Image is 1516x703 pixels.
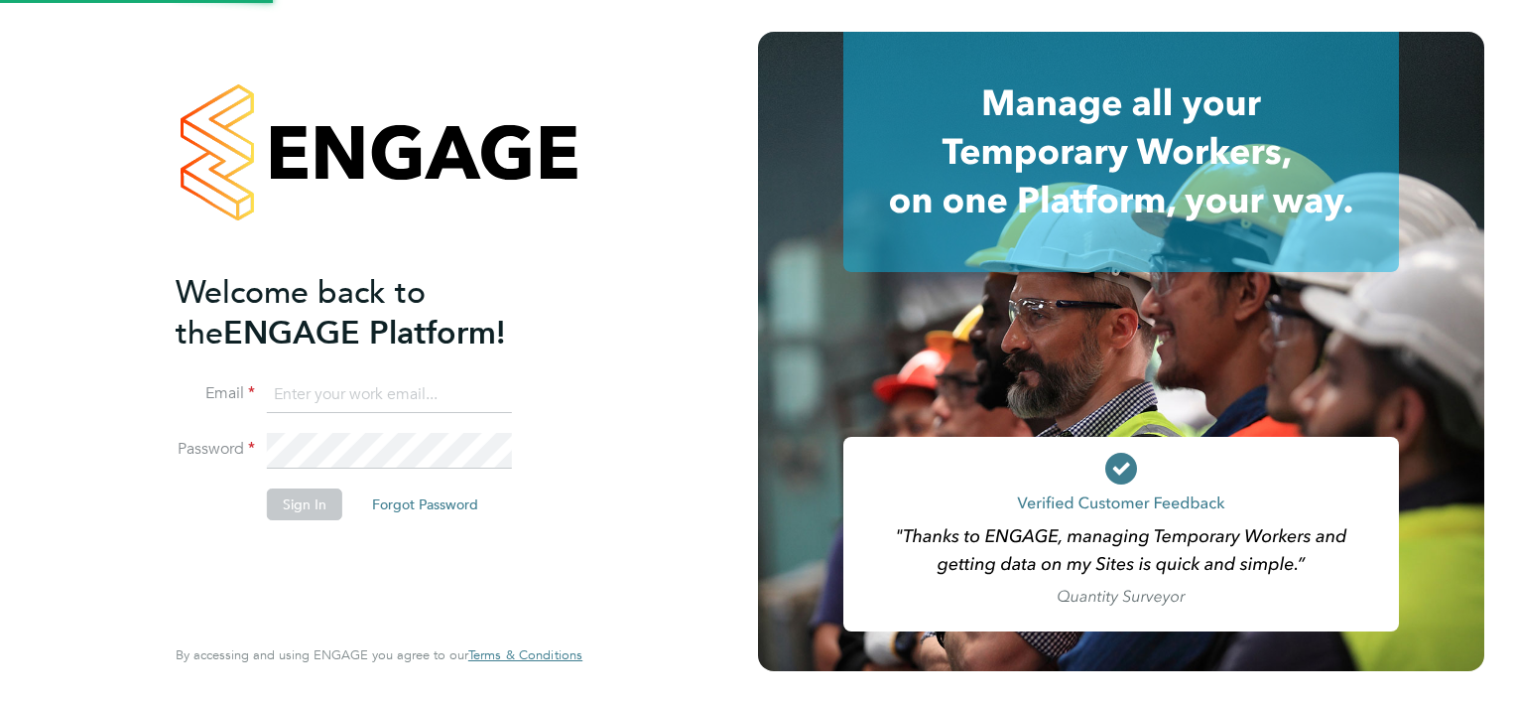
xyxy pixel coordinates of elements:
[468,646,582,663] span: Terms & Conditions
[356,489,494,520] button: Forgot Password
[176,439,255,460] label: Password
[176,646,582,663] span: By accessing and using ENGAGE you agree to our
[176,273,426,352] span: Welcome back to the
[267,489,342,520] button: Sign In
[468,647,582,663] a: Terms & Conditions
[176,383,255,404] label: Email
[176,272,563,353] h2: ENGAGE Platform!
[267,377,512,413] input: Enter your work email...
